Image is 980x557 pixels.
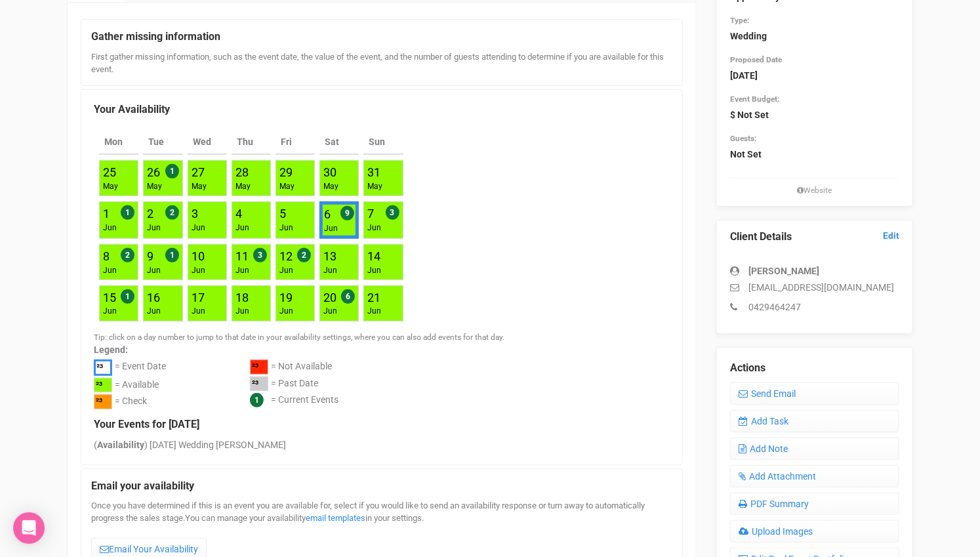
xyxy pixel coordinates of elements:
a: Send Email [730,382,899,405]
a: 15 [103,291,116,304]
a: 27 [192,165,205,179]
div: May [103,181,118,192]
a: 2 [147,207,153,220]
a: 4 [235,207,242,220]
a: Add Attachment [730,465,899,487]
a: 30 [323,165,337,179]
legend: Gather missing information [91,30,672,45]
a: 20 [323,291,337,304]
div: Jun [235,265,249,276]
a: 25 [103,165,116,179]
span: 3 [386,205,399,220]
div: Jun [279,222,293,234]
div: Jun [147,265,161,276]
span: 1 [121,205,134,220]
a: 7 [367,207,374,220]
th: Sun [363,130,403,155]
div: Jun [367,306,381,317]
span: 1 [250,393,264,407]
div: Jun [103,306,117,317]
div: Open Intercom Messenger [13,512,45,544]
a: 5 [279,207,286,220]
strong: Availability [97,440,144,450]
a: 8 [103,249,110,263]
label: Legend: [94,343,670,356]
div: Jun [147,306,161,317]
th: Tue [143,130,182,155]
span: 1 [121,289,134,304]
div: Jun [323,265,337,276]
small: Event Budget: [730,94,779,104]
a: 18 [235,291,249,304]
span: 1 [165,248,179,262]
strong: [PERSON_NAME] [748,266,819,276]
span: 2 [297,248,311,262]
p: [EMAIL_ADDRESS][DOMAIN_NAME] [730,281,899,294]
div: Jun [103,222,117,234]
a: Upload Images [730,520,899,543]
span: 2 [165,205,179,220]
a: 16 [147,291,160,304]
strong: Not Set [730,149,762,159]
span: 1 [165,164,179,178]
span: You can manage your availability in your settings. [185,513,424,523]
a: Add Task [730,410,899,432]
div: ²³ [94,394,112,409]
strong: [DATE] [730,70,758,81]
a: 6 [324,207,331,221]
div: May [279,181,295,192]
a: 9 [147,249,153,263]
a: 19 [279,291,293,304]
a: PDF Summary [730,493,899,515]
a: Edit [883,230,899,242]
small: Website [730,185,899,196]
div: Jun [324,223,338,234]
div: May [192,181,207,192]
th: Thu [232,130,271,155]
div: May [323,181,338,192]
div: Jun [235,222,249,234]
div: Jun [279,265,293,276]
a: 31 [367,165,380,179]
a: 17 [192,291,205,304]
div: May [147,181,162,192]
div: Jun [235,306,249,317]
div: = Event Date [115,360,166,378]
div: Jun [367,222,381,234]
th: Fri [276,130,315,155]
small: Guests: [730,134,756,143]
legend: Your Availability [94,102,670,117]
span: 9 [340,206,354,220]
a: 3 [192,207,198,220]
span: 6 [341,289,355,304]
div: First gather missing information, such as the event date, the value of the event, and the number ... [91,51,672,75]
div: = Past Date [271,377,318,394]
div: May [367,181,382,192]
small: Type: [730,16,749,25]
small: Proposed Date [730,55,782,64]
div: Jun [323,306,337,317]
div: Jun [192,265,205,276]
small: Tip: click on a day number to jump to that date in your availability settings, where you can also... [94,333,504,342]
div: = Available [115,378,159,395]
span: 2 [121,248,134,262]
th: Mon [99,130,138,155]
legend: Actions [730,361,899,376]
a: 26 [147,165,160,179]
div: ²³ [250,377,268,392]
div: = Not Available [271,360,332,377]
a: Add Note [730,438,899,460]
a: 1 [103,207,110,220]
a: 11 [235,249,249,263]
div: Jun [279,306,293,317]
div: = Current Events [271,393,338,408]
p: 0429464247 [730,300,899,314]
a: 12 [279,249,293,263]
strong: $ Not Set [730,110,769,120]
div: ( ) [DATE] Wedding [PERSON_NAME] [94,438,670,451]
div: Jun [367,265,381,276]
div: ²³ [250,360,268,375]
strong: Wedding [730,31,767,41]
a: 14 [367,249,380,263]
th: Wed [188,130,227,155]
